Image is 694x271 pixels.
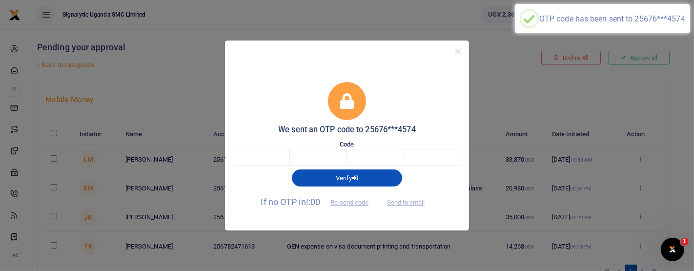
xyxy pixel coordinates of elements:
[539,14,685,23] div: OTP code has been sent to 25676***4574
[681,238,689,246] span: 1
[233,125,461,135] h5: We sent an OTP code to 25676***4574
[306,197,320,207] span: !:00
[261,197,377,207] span: If no OTP in
[340,140,354,149] label: Code
[292,169,402,186] button: Verify
[451,44,465,59] button: Close
[661,238,684,261] iframe: Intercom live chat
